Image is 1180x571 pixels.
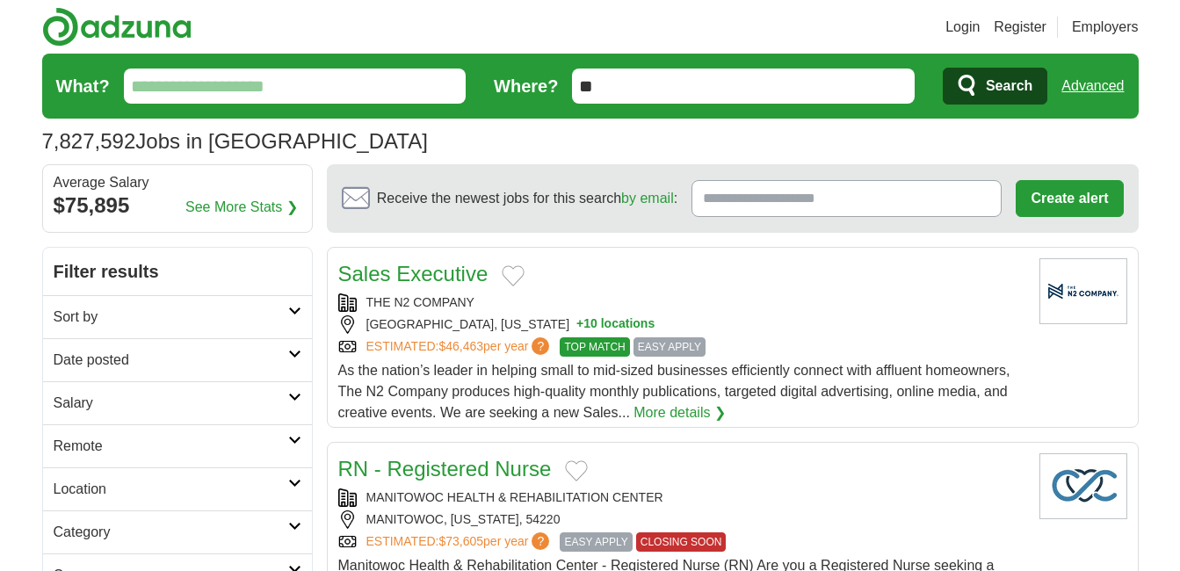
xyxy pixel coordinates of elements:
[377,188,677,209] span: Receive the newest jobs for this search :
[43,467,312,510] a: Location
[338,315,1025,334] div: [GEOGRAPHIC_DATA], [US_STATE]
[54,436,288,457] h2: Remote
[56,73,110,99] label: What?
[560,532,632,552] span: EASY APPLY
[1072,17,1139,38] a: Employers
[54,393,288,414] h2: Salary
[565,460,588,481] button: Add to favorite jobs
[54,350,288,371] h2: Date posted
[42,129,428,153] h1: Jobs in [GEOGRAPHIC_DATA]
[438,339,483,353] span: $46,463
[438,534,483,548] span: $73,605
[338,488,1025,507] div: MANITOWOC HEALTH & REHABILITATION CENTER
[185,197,298,218] a: See More Stats ❯
[338,363,1010,420] span: As the nation’s leader in helping small to mid-sized businesses efficiently connect with affluent...
[366,532,554,552] a: ESTIMATED:$73,605per year?
[54,307,288,328] h2: Sort by
[502,265,525,286] button: Add to favorite jobs
[43,424,312,467] a: Remote
[42,126,136,157] span: 7,827,592
[576,315,655,334] button: +10 locations
[1039,453,1127,519] img: Company logo
[633,337,706,357] span: EASY APPLY
[43,338,312,381] a: Date posted
[945,17,980,38] a: Login
[43,295,312,338] a: Sort by
[994,17,1046,38] a: Register
[54,479,288,500] h2: Location
[532,337,549,355] span: ?
[338,262,489,285] a: Sales Executive
[494,73,558,99] label: Where?
[532,532,549,550] span: ?
[621,191,674,206] a: by email
[42,7,192,47] img: Adzuna logo
[43,248,312,295] h2: Filter results
[43,510,312,553] a: Category
[366,337,554,357] a: ESTIMATED:$46,463per year?
[43,381,312,424] a: Salary
[560,337,629,357] span: TOP MATCH
[576,315,583,334] span: +
[633,402,726,423] a: More details ❯
[338,457,552,481] a: RN - Registered Nurse
[338,293,1025,312] div: THE N2 COMPANY
[54,522,288,543] h2: Category
[54,190,301,221] div: $75,895
[338,510,1025,529] div: MANITOWOC, [US_STATE], 54220
[636,532,727,552] span: CLOSING SOON
[54,176,301,190] div: Average Salary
